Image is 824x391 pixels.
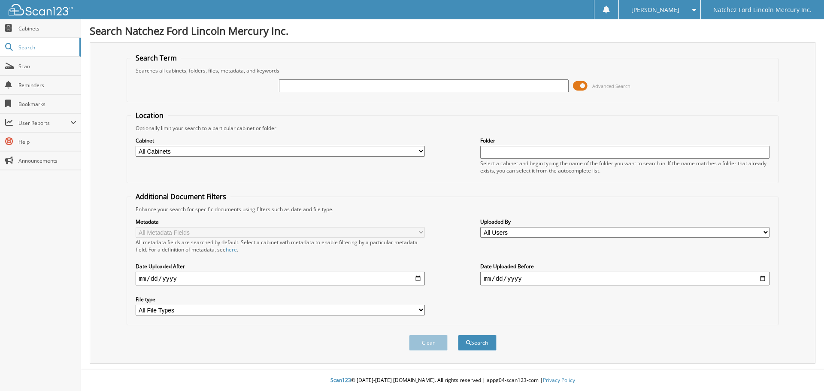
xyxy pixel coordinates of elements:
img: scan123-logo-white.svg [9,4,73,15]
span: Bookmarks [18,100,76,108]
button: Search [458,335,497,351]
div: © [DATE]-[DATE] [DOMAIN_NAME]. All rights reserved | appg04-scan123-com | [81,370,824,391]
button: Clear [409,335,448,351]
label: Metadata [136,218,425,225]
span: Help [18,138,76,145]
label: File type [136,296,425,303]
h1: Search Natchez Ford Lincoln Mercury Inc. [90,24,815,38]
span: User Reports [18,119,70,127]
span: Scan123 [330,376,351,384]
label: Uploaded By [480,218,769,225]
legend: Location [131,111,168,120]
span: Natchez Ford Lincoln Mercury Inc. [713,7,812,12]
div: Enhance your search for specific documents using filters such as date and file type. [131,206,774,213]
div: All metadata fields are searched by default. Select a cabinet with metadata to enable filtering b... [136,239,425,253]
span: Cabinets [18,25,76,32]
a: Privacy Policy [543,376,575,384]
span: Advanced Search [592,83,630,89]
span: Reminders [18,82,76,89]
a: here [226,246,237,253]
input: start [136,272,425,285]
span: Scan [18,63,76,70]
span: Announcements [18,157,76,164]
span: [PERSON_NAME] [631,7,679,12]
label: Cabinet [136,137,425,144]
div: Searches all cabinets, folders, files, metadata, and keywords [131,67,774,74]
label: Folder [480,137,769,144]
legend: Search Term [131,53,181,63]
span: Search [18,44,75,51]
legend: Additional Document Filters [131,192,230,201]
input: end [480,272,769,285]
div: Select a cabinet and begin typing the name of the folder you want to search in. If the name match... [480,160,769,174]
label: Date Uploaded Before [480,263,769,270]
label: Date Uploaded After [136,263,425,270]
div: Optionally limit your search to a particular cabinet or folder [131,124,774,132]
